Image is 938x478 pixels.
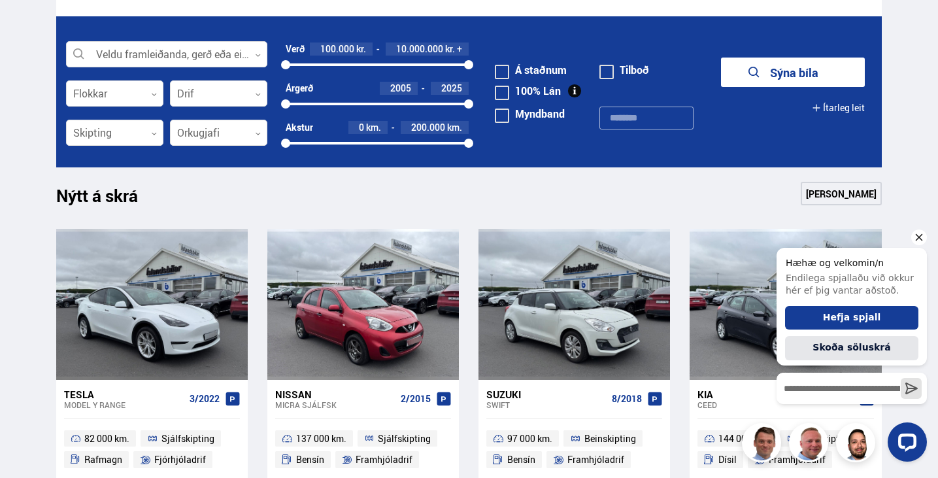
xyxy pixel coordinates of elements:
label: 100% Lán [495,86,561,96]
span: kr. [445,44,455,54]
span: 2005 [390,82,411,94]
span: 8/2018 [612,394,642,404]
div: Micra SJÁLFSK [275,400,395,409]
span: 10.000.000 [396,43,443,55]
span: 0 [359,121,364,133]
span: Bensín [296,452,324,468]
span: 200.000 [411,121,445,133]
span: 137 000 km. [296,431,346,447]
span: Sjálfskipting [378,431,431,447]
label: Tilboð [599,65,649,75]
span: 3/2022 [190,394,220,404]
div: Tesla [64,388,184,400]
span: 144 000 km. [718,431,769,447]
span: Beinskipting [584,431,636,447]
a: [PERSON_NAME] [801,182,882,205]
span: 97 000 km. [507,431,552,447]
div: Nissan [275,388,395,400]
div: Suzuki [486,388,607,400]
span: 100.000 [320,43,354,55]
div: Verð [286,44,305,54]
div: Kia [697,388,818,400]
span: 2/2015 [401,394,431,404]
span: km. [447,122,462,133]
span: Bensín [507,452,535,468]
div: Model Y RANGE [64,400,184,409]
span: Dísil [718,452,737,468]
span: + [457,44,462,54]
div: Swift [486,400,607,409]
img: FbJEzSuNWCJXmdc-.webp [744,425,783,464]
span: Sjálfskipting [161,431,214,447]
h1: Nýtt á skrá [56,186,161,213]
span: 2025 [441,82,462,94]
button: Ítarleg leit [812,93,865,122]
span: kr. [356,44,366,54]
iframe: LiveChat chat widget [766,224,932,472]
button: Sýna bíla [721,58,865,87]
span: Rafmagn [84,452,122,468]
label: Á staðnum [495,65,567,75]
span: Framhjóladrif [356,452,412,468]
span: 82 000 km. [84,431,129,447]
span: km. [366,122,381,133]
span: Framhjóladrif [567,452,624,468]
label: Myndband [495,109,565,119]
div: Akstur [286,122,313,133]
div: Árgerð [286,83,313,94]
span: Fjórhjóladrif [154,452,206,468]
div: Ceed [697,400,818,409]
